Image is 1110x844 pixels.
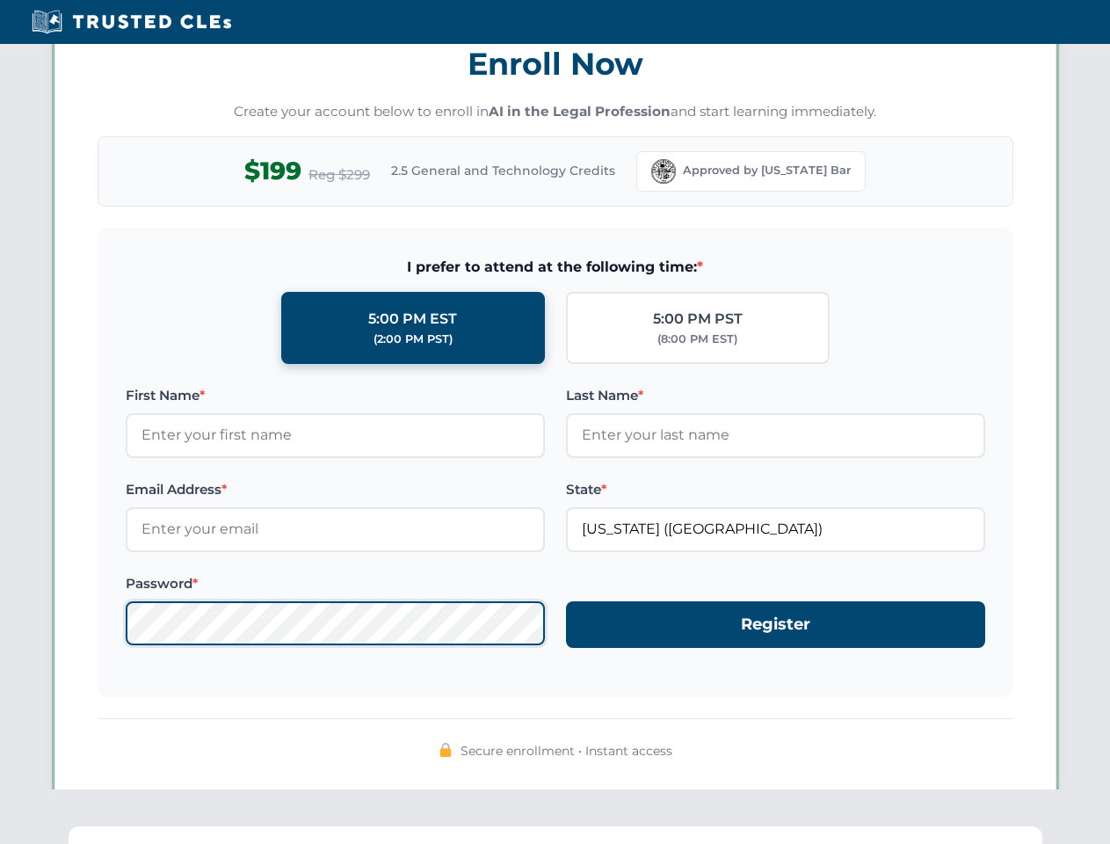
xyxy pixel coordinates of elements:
[368,308,457,331] div: 5:00 PM EST
[651,159,676,184] img: Florida Bar
[566,385,985,406] label: Last Name
[566,507,985,551] input: Florida (FL)
[98,102,1013,122] p: Create your account below to enroll in and start learning immediately.
[566,601,985,648] button: Register
[126,507,545,551] input: Enter your email
[126,413,545,457] input: Enter your first name
[26,9,236,35] img: Trusted CLEs
[126,573,545,594] label: Password
[98,36,1013,91] h3: Enroll Now
[566,413,985,457] input: Enter your last name
[126,479,545,500] label: Email Address
[126,256,985,279] span: I prefer to attend at the following time:
[461,741,672,760] span: Secure enrollment • Instant access
[653,308,743,331] div: 5:00 PM PST
[657,331,737,348] div: (8:00 PM EST)
[244,151,301,191] span: $199
[308,164,370,186] span: Reg $299
[566,479,985,500] label: State
[126,385,545,406] label: First Name
[374,331,453,348] div: (2:00 PM PST)
[683,162,851,179] span: Approved by [US_STATE] Bar
[439,743,453,757] img: 🔒
[391,161,615,180] span: 2.5 General and Technology Credits
[489,103,671,120] strong: AI in the Legal Profession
